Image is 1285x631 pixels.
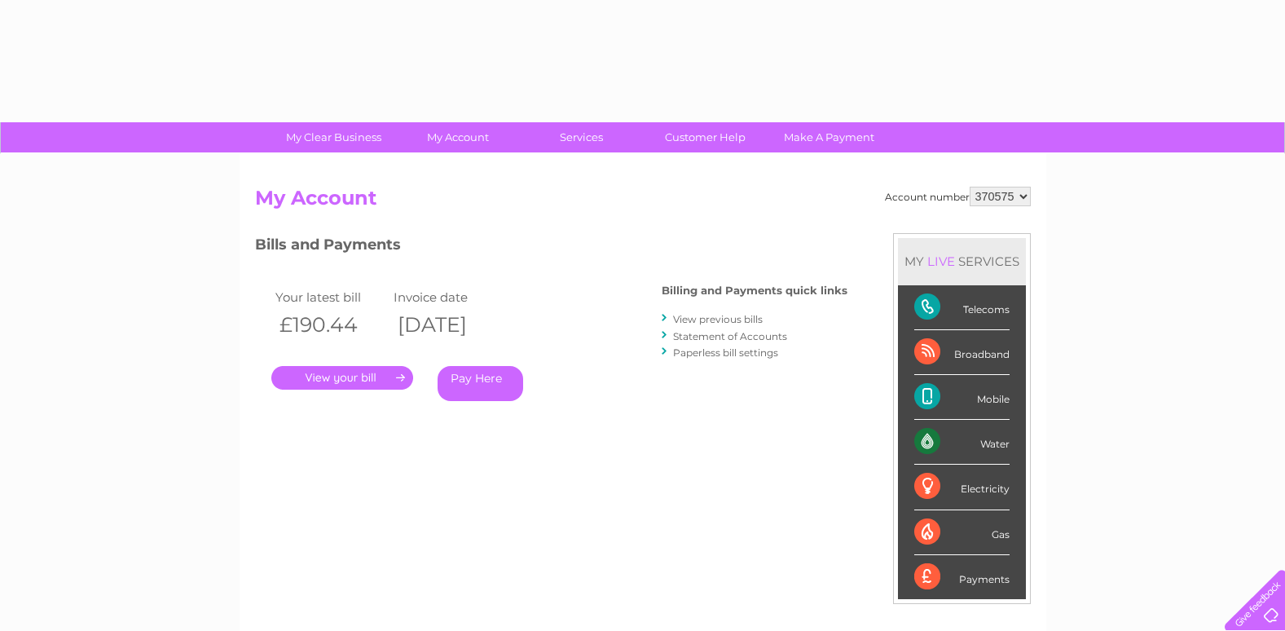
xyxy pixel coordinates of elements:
a: Pay Here [438,366,523,401]
h3: Bills and Payments [255,233,847,262]
div: MY SERVICES [898,238,1026,285]
td: Invoice date [389,286,508,308]
a: Paperless bill settings [673,346,778,359]
div: Telecoms [914,285,1010,330]
a: Customer Help [638,122,772,152]
a: Make A Payment [762,122,896,152]
a: My Clear Business [266,122,401,152]
div: Broadband [914,330,1010,375]
a: Statement of Accounts [673,330,787,342]
a: My Account [390,122,525,152]
a: . [271,366,413,390]
h2: My Account [255,187,1031,218]
td: Your latest bill [271,286,389,308]
a: Services [514,122,649,152]
h4: Billing and Payments quick links [662,285,847,297]
div: Mobile [914,375,1010,420]
div: Account number [885,187,1031,206]
th: £190.44 [271,308,389,342]
a: View previous bills [673,313,763,325]
div: Payments [914,555,1010,599]
div: Water [914,420,1010,465]
div: Electricity [914,465,1010,510]
div: LIVE [924,254,958,269]
div: Gas [914,510,1010,555]
th: [DATE] [389,308,508,342]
